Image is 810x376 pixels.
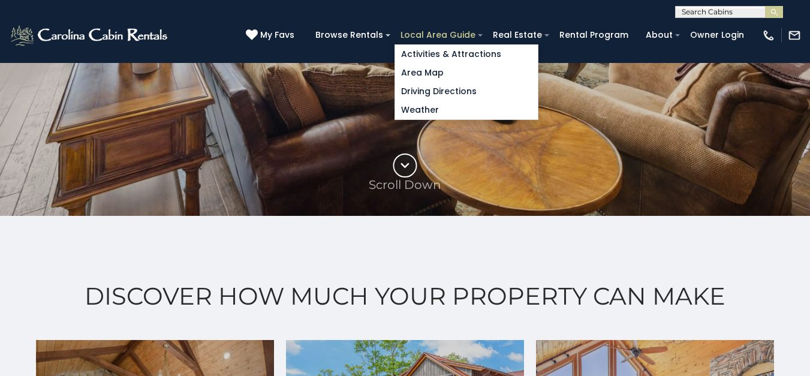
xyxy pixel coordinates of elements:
a: Activities & Attractions [395,45,538,64]
h2: Discover How Much Your Property Can Make [30,282,780,310]
a: Weather [395,101,538,119]
a: Area Map [395,64,538,82]
img: phone-regular-white.png [762,29,775,42]
a: Driving Directions [395,82,538,101]
img: White-1-2.png [9,23,171,47]
a: My Favs [246,29,297,42]
a: About [640,26,679,44]
img: mail-regular-white.png [788,29,801,42]
a: Real Estate [487,26,548,44]
a: Browse Rentals [309,26,389,44]
a: Owner Login [684,26,750,44]
a: Local Area Guide [395,26,481,44]
a: Rental Program [553,26,634,44]
p: Scroll Down [369,178,441,192]
span: My Favs [260,29,294,41]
